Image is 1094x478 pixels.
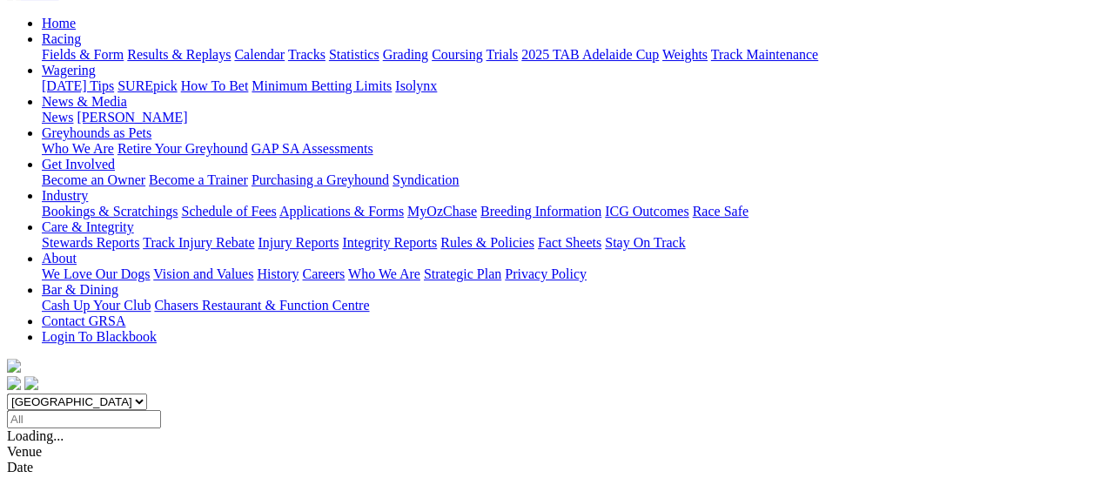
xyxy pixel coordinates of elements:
div: Venue [7,444,1087,460]
div: Racing [42,47,1087,63]
a: Become a Trainer [149,172,248,187]
a: Racing [42,31,81,46]
a: [DATE] Tips [42,78,114,93]
a: News [42,110,73,125]
a: SUREpick [117,78,177,93]
a: Purchasing a Greyhound [252,172,389,187]
a: Syndication [393,172,459,187]
a: Become an Owner [42,172,145,187]
a: Track Maintenance [711,47,818,62]
a: Minimum Betting Limits [252,78,392,93]
a: Contact GRSA [42,313,125,328]
a: Industry [42,188,88,203]
a: Get Involved [42,157,115,172]
a: Who We Are [42,141,114,156]
div: Bar & Dining [42,298,1087,313]
a: News & Media [42,94,127,109]
a: Grading [383,47,428,62]
a: Login To Blackbook [42,329,157,344]
a: Bar & Dining [42,282,118,297]
div: Care & Integrity [42,235,1087,251]
a: Injury Reports [258,235,339,250]
div: Get Involved [42,172,1087,188]
a: Chasers Restaurant & Function Centre [154,298,369,313]
a: How To Bet [181,78,249,93]
a: Calendar [234,47,285,62]
a: Stewards Reports [42,235,139,250]
span: Loading... [7,428,64,443]
input: Select date [7,410,161,428]
a: Coursing [432,47,483,62]
a: Isolynx [395,78,437,93]
a: Weights [662,47,708,62]
a: Tracks [288,47,326,62]
a: Wagering [42,63,96,77]
a: Results & Replays [127,47,231,62]
a: Vision and Values [153,266,253,281]
div: Wagering [42,78,1087,94]
a: 2025 TAB Adelaide Cup [521,47,659,62]
div: Greyhounds as Pets [42,141,1087,157]
a: Trials [486,47,518,62]
a: Fields & Form [42,47,124,62]
a: GAP SA Assessments [252,141,373,156]
a: Race Safe [692,204,748,219]
a: ICG Outcomes [605,204,688,219]
a: Retire Your Greyhound [117,141,248,156]
a: Cash Up Your Club [42,298,151,313]
a: Integrity Reports [342,235,437,250]
a: History [257,266,299,281]
div: Date [7,460,1087,475]
a: Applications & Forms [279,204,404,219]
a: Strategic Plan [424,266,501,281]
div: Industry [42,204,1087,219]
a: Who We Are [348,266,420,281]
a: Home [42,16,76,30]
a: Care & Integrity [42,219,134,234]
img: twitter.svg [24,376,38,390]
a: About [42,251,77,266]
img: facebook.svg [7,376,21,390]
a: Stay On Track [605,235,685,250]
div: News & Media [42,110,1087,125]
a: Breeding Information [480,204,601,219]
a: Schedule of Fees [181,204,276,219]
a: Greyhounds as Pets [42,125,151,140]
a: Bookings & Scratchings [42,204,178,219]
a: Careers [302,266,345,281]
a: We Love Our Dogs [42,266,150,281]
div: About [42,266,1087,282]
img: logo-grsa-white.png [7,359,21,373]
a: [PERSON_NAME] [77,110,187,125]
a: Rules & Policies [440,235,534,250]
a: Privacy Policy [505,266,587,281]
a: Fact Sheets [538,235,601,250]
a: Track Injury Rebate [143,235,254,250]
a: MyOzChase [407,204,477,219]
a: Statistics [329,47,379,62]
